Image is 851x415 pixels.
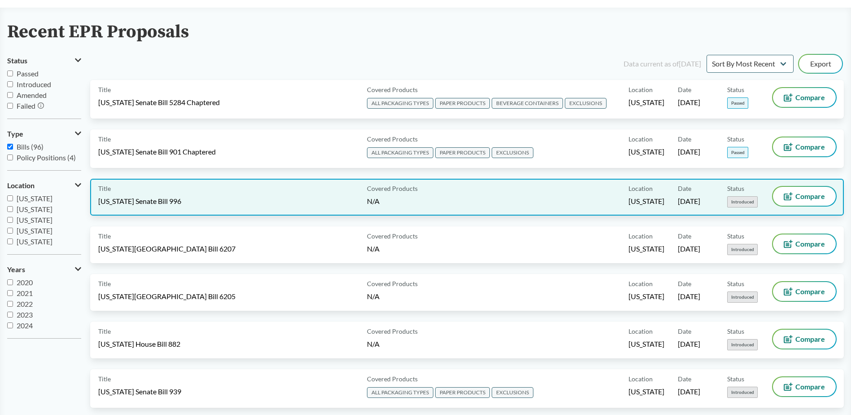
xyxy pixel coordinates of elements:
[7,81,13,87] input: Introduced
[773,88,836,107] button: Compare
[678,327,691,336] span: Date
[678,85,691,94] span: Date
[678,147,700,157] span: [DATE]
[17,310,33,319] span: 2023
[678,134,691,144] span: Date
[17,216,52,224] span: [US_STATE]
[7,144,13,150] input: Bills (96)
[367,85,418,94] span: Covered Products
[367,279,418,288] span: Covered Products
[795,240,825,247] span: Compare
[628,184,653,193] span: Location
[773,137,836,156] button: Compare
[565,98,607,109] span: EXCLUSIONS
[628,196,664,206] span: [US_STATE]
[773,234,836,253] button: Compare
[98,374,111,384] span: Title
[367,327,418,336] span: Covered Products
[98,387,181,397] span: [US_STATE] Senate Bill 939
[98,184,111,193] span: Title
[17,153,76,162] span: Policy Positions (4)
[7,195,13,201] input: [US_STATE]
[628,279,653,288] span: Location
[678,196,700,206] span: [DATE]
[367,340,380,348] span: N/A
[678,184,691,193] span: Date
[727,374,744,384] span: Status
[7,265,25,274] span: Years
[17,321,33,330] span: 2024
[98,147,216,157] span: [US_STATE] Senate Bill 901 Chaptered
[727,147,748,158] span: Passed
[628,134,653,144] span: Location
[492,147,533,158] span: EXCLUSIONS
[7,130,23,138] span: Type
[799,55,842,73] button: Export
[7,322,13,328] input: 2024
[7,103,13,109] input: Failed
[678,374,691,384] span: Date
[98,97,220,107] span: [US_STATE] Senate Bill 5284 Chaptered
[367,387,433,398] span: ALL PACKAGING TYPES
[628,327,653,336] span: Location
[727,97,748,109] span: Passed
[98,327,111,336] span: Title
[98,231,111,241] span: Title
[795,193,825,200] span: Compare
[678,231,691,241] span: Date
[795,383,825,390] span: Compare
[367,231,418,241] span: Covered Products
[98,134,111,144] span: Title
[727,339,758,350] span: Introduced
[678,279,691,288] span: Date
[7,206,13,212] input: [US_STATE]
[367,197,380,205] span: N/A
[98,291,236,301] span: [US_STATE][GEOGRAPHIC_DATA] Bill 6205
[98,244,236,254] span: [US_STATE][GEOGRAPHIC_DATA] Bill 6207
[628,97,664,107] span: [US_STATE]
[795,336,825,343] span: Compare
[17,69,39,78] span: Passed
[773,377,836,396] button: Compare
[624,58,701,69] div: Data current as of [DATE]
[367,184,418,193] span: Covered Products
[7,262,81,277] button: Years
[678,339,700,349] span: [DATE]
[7,279,13,285] input: 2020
[795,288,825,295] span: Compare
[367,292,380,300] span: N/A
[773,282,836,301] button: Compare
[727,231,744,241] span: Status
[17,205,52,213] span: [US_STATE]
[367,244,380,253] span: N/A
[727,85,744,94] span: Status
[98,85,111,94] span: Title
[795,94,825,101] span: Compare
[727,196,758,207] span: Introduced
[17,142,44,151] span: Bills (96)
[367,147,433,158] span: ALL PACKAGING TYPES
[98,279,111,288] span: Title
[7,228,13,234] input: [US_STATE]
[773,187,836,206] button: Compare
[7,53,81,68] button: Status
[727,327,744,336] span: Status
[7,71,13,76] input: Passed
[17,80,51,88] span: Introduced
[98,196,181,206] span: [US_STATE] Senate Bill 996
[727,291,758,303] span: Introduced
[727,279,744,288] span: Status
[7,57,27,65] span: Status
[678,97,700,107] span: [DATE]
[678,244,700,254] span: [DATE]
[678,291,700,301] span: [DATE]
[17,237,52,246] span: [US_STATE]
[628,374,653,384] span: Location
[7,178,81,193] button: Location
[435,147,490,158] span: PAPER PRODUCTS
[17,102,35,110] span: Failed
[7,22,189,42] h2: Recent EPR Proposals
[628,147,664,157] span: [US_STATE]
[727,134,744,144] span: Status
[795,143,825,150] span: Compare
